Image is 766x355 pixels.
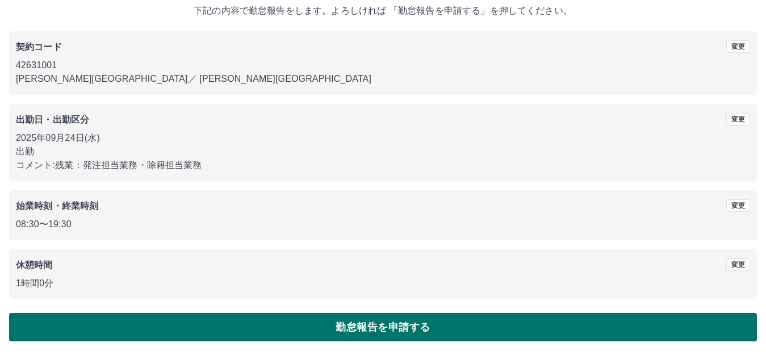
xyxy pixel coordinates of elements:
button: 勤怠報告を申請する [9,313,757,341]
button: 変更 [726,40,750,53]
b: 始業時刻・終業時刻 [16,201,98,211]
p: 出勤 [16,145,750,158]
p: 42631001 [16,59,750,72]
p: 1時間0分 [16,277,750,290]
p: 2025年09月24日(水) [16,131,750,145]
button: 変更 [726,199,750,212]
p: 下記の内容で勤怠報告をします。よろしければ 「勤怠報告を申請する」を押してください。 [9,4,757,18]
p: コメント: 残業：発注担当業務・除籍担当業務 [16,158,750,172]
p: 08:30 〜 19:30 [16,218,750,231]
p: [PERSON_NAME][GEOGRAPHIC_DATA] ／ [PERSON_NAME][GEOGRAPHIC_DATA] [16,72,750,86]
b: 休憩時間 [16,260,53,270]
button: 変更 [726,113,750,126]
b: 契約コード [16,42,62,52]
b: 出勤日・出勤区分 [16,115,89,124]
button: 変更 [726,258,750,271]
